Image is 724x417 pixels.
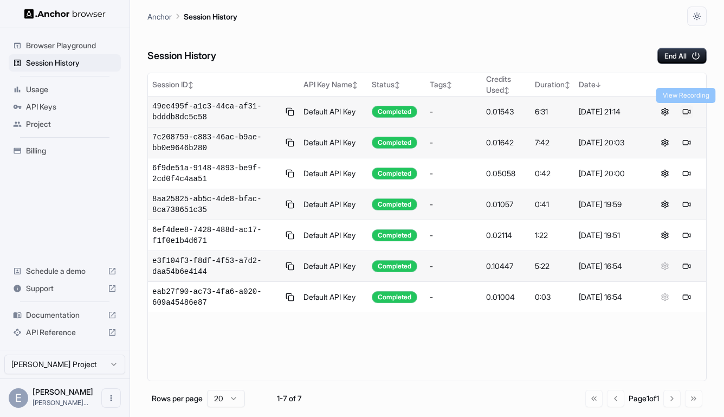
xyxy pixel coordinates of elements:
div: Date [579,79,641,90]
button: Open menu [101,388,121,408]
div: Completed [372,137,417,149]
div: Support [9,280,121,297]
td: Default API Key [299,282,367,313]
td: Default API Key [299,127,367,158]
td: Default API Key [299,189,367,220]
span: Documentation [26,310,104,320]
div: Browser Playground [9,37,121,54]
div: View Recording [656,88,716,103]
div: 0:41 [535,199,570,210]
div: Duration [535,79,570,90]
div: 6:31 [535,106,570,117]
span: 6ef4dee8-7428-488d-ac17-f1f0e1b4d671 [152,224,280,246]
div: API Key Name [303,79,363,90]
span: API Keys [26,101,117,112]
p: Anchor [147,11,172,22]
td: Default API Key [299,158,367,189]
div: [DATE] 16:54 [579,261,641,272]
div: - [430,168,477,179]
div: 5:22 [535,261,570,272]
span: ↕ [352,81,358,89]
span: Schedule a demo [26,266,104,277]
div: Completed [372,168,417,179]
span: API Reference [26,327,104,338]
div: Completed [372,260,417,272]
div: 0:42 [535,168,570,179]
div: Completed [372,229,417,241]
div: [DATE] 19:59 [579,199,641,210]
span: 8aa25825-ab5c-4de8-bfac-8ca738651c35 [152,194,280,215]
div: - [430,199,477,210]
div: Project [9,116,121,133]
span: Billing [26,145,117,156]
div: Schedule a demo [9,262,121,280]
span: ↓ [596,81,601,89]
span: edward@playmatic.ai [33,399,88,407]
button: End All [657,48,707,64]
div: 1:22 [535,230,570,241]
div: [DATE] 20:00 [579,168,641,179]
nav: breadcrumb [147,10,237,22]
span: e3f104f3-f8df-4f53-a7d2-daa54b6e4144 [152,255,280,277]
div: - [430,230,477,241]
p: Rows per page [152,393,203,404]
div: - [430,106,477,117]
div: [DATE] 20:03 [579,137,641,148]
span: 7c208759-c883-46ac-b9ae-bb0e9646b280 [152,132,280,153]
div: 0.01642 [486,137,526,148]
td: Default API Key [299,97,367,127]
div: 0.02114 [486,230,526,241]
div: Completed [372,106,417,118]
div: Billing [9,142,121,159]
div: [DATE] 16:54 [579,292,641,303]
div: 7:42 [535,137,570,148]
span: ↕ [447,81,452,89]
div: - [430,261,477,272]
span: 6f9de51a-9148-4893-be9f-2cd0f4c4aa51 [152,163,280,184]
span: Support [26,283,104,294]
span: eab27f90-ac73-4fa6-a020-609a45486e87 [152,286,280,308]
div: - [430,292,477,303]
div: Completed [372,198,417,210]
p: Session History [184,11,237,22]
div: E [9,388,28,408]
div: Documentation [9,306,121,324]
span: 49ee495f-a1c3-44ca-af31-bdddb8dc5c58 [152,101,280,123]
td: Default API Key [299,220,367,251]
div: 0.05058 [486,168,526,179]
div: Completed [372,291,417,303]
span: ↕ [188,81,193,89]
div: 1-7 of 7 [262,393,316,404]
div: Tags [430,79,477,90]
span: Session History [26,57,117,68]
div: Page 1 of 1 [629,393,659,404]
span: Usage [26,84,117,95]
div: - [430,137,477,148]
div: [DATE] 19:51 [579,230,641,241]
div: 0:03 [535,292,570,303]
span: Project [26,119,117,130]
span: ↕ [565,81,570,89]
span: ↕ [504,86,509,94]
div: API Keys [9,98,121,116]
div: API Reference [9,324,121,341]
span: ↕ [395,81,400,89]
span: Edward Sun [33,387,93,396]
div: 0.10447 [486,261,526,272]
span: Browser Playground [26,40,117,51]
div: Session ID [152,79,295,90]
div: 0.01004 [486,292,526,303]
div: [DATE] 21:14 [579,106,641,117]
td: Default API Key [299,251,367,282]
div: Status [372,79,421,90]
div: Session History [9,54,121,72]
div: 0.01057 [486,199,526,210]
h6: Session History [147,48,216,64]
div: 0.01543 [486,106,526,117]
div: Credits Used [486,74,526,95]
img: Anchor Logo [24,9,106,19]
div: Usage [9,81,121,98]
